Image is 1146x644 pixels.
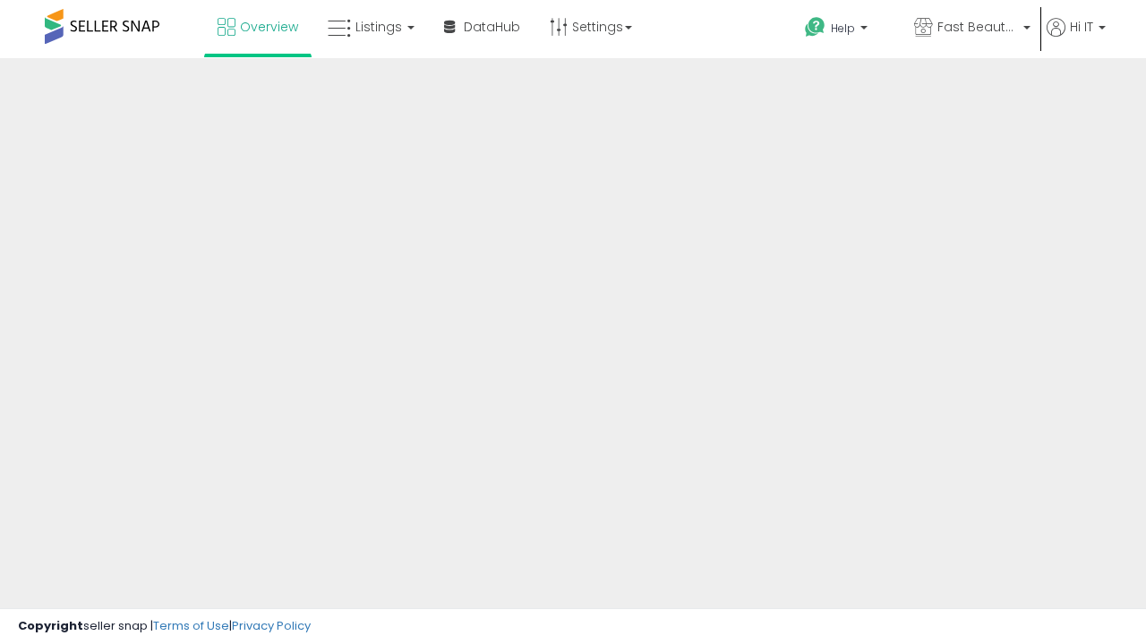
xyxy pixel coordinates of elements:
[18,617,83,634] strong: Copyright
[464,18,520,36] span: DataHub
[153,617,229,634] a: Terms of Use
[791,3,898,58] a: Help
[831,21,855,36] span: Help
[1047,18,1106,58] a: Hi IT
[804,16,826,38] i: Get Help
[1070,18,1093,36] span: Hi IT
[355,18,402,36] span: Listings
[18,618,311,635] div: seller snap | |
[232,617,311,634] a: Privacy Policy
[240,18,298,36] span: Overview
[937,18,1018,36] span: Fast Beauty ([GEOGRAPHIC_DATA])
